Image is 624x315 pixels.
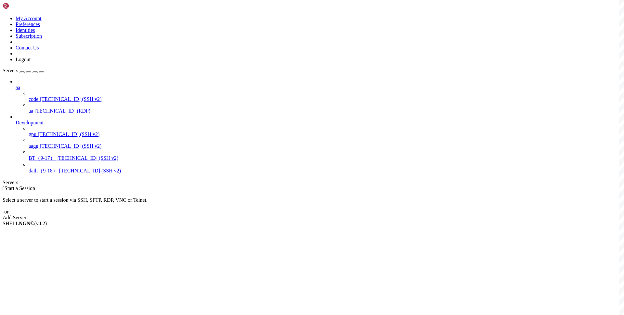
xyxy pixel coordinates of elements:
span: aagg [29,143,38,149]
a: My Account [16,16,42,21]
a: gpu [TECHNICAL_ID] (SSH v2) [29,131,621,137]
span: [TECHNICAL_ID] (RDP) [34,108,90,114]
span: 4.2.0 [34,221,47,226]
span: [TECHNICAL_ID] (SSH v2) [59,168,121,173]
li: gpu [TECHNICAL_ID] (SSH v2) [29,126,621,137]
li: Development [16,114,621,174]
div: Add Server [3,215,621,221]
span: BT（9-17） [29,155,55,161]
a: Servers [3,68,44,73]
span: Development [16,120,44,125]
span: Start a Session [5,185,35,191]
a: Development [16,120,621,126]
a: Logout [16,57,31,62]
span: gpu [29,131,36,137]
span:  [3,185,5,191]
a: Preferences [16,21,40,27]
a: Subscription [16,33,42,39]
span: code [29,96,38,102]
li: aa [16,79,621,114]
a: aa [TECHNICAL_ID] (RDP) [29,108,621,114]
div: Select a server to start a session via SSH, SFTP, RDP, VNC or Telnet. -or- [3,191,621,215]
span: aa [16,85,20,90]
span: [TECHNICAL_ID] (SSH v2) [40,96,101,102]
span: [TECHNICAL_ID] (SSH v2) [40,143,101,149]
span: Servers [3,68,18,73]
li: code [TECHNICAL_ID] (SSH v2) [29,90,621,102]
li: daili（9-18） [TECHNICAL_ID] (SSH v2) [29,162,621,174]
a: BT（9-17） [TECHNICAL_ID] (SSH v2) [29,155,621,162]
div: Servers [3,180,621,185]
a: aa [16,85,621,90]
b: NGN [19,221,31,226]
a: daili（9-18） [TECHNICAL_ID] (SSH v2) [29,168,621,174]
span: SHELL © [3,221,47,226]
a: code [TECHNICAL_ID] (SSH v2) [29,96,621,102]
span: [TECHNICAL_ID] (SSH v2) [38,131,99,137]
a: Contact Us [16,45,39,50]
a: Identities [16,27,35,33]
span: daili（9-18） [29,168,58,173]
span: [TECHNICAL_ID] (SSH v2) [57,155,118,161]
li: aagg [TECHNICAL_ID] (SSH v2) [29,137,621,149]
span: aa [29,108,33,114]
li: aa [TECHNICAL_ID] (RDP) [29,102,621,114]
a: aagg [TECHNICAL_ID] (SSH v2) [29,143,621,149]
img: Shellngn [3,3,40,9]
li: BT（9-17） [TECHNICAL_ID] (SSH v2) [29,149,621,162]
